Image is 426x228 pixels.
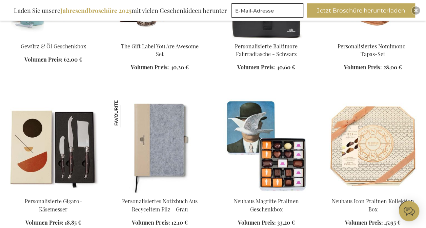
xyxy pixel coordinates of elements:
[21,43,86,50] a: Gewürz & Öl Geschenkbox
[219,98,314,193] img: Neuhaus Magritte Pralinen Geschenkbox
[219,189,314,196] a: Neuhaus Magritte Pralinen Geschenkbox
[344,64,402,71] a: Volumen Preis: 28,00 €
[277,64,295,71] span: 40,60 €
[122,198,198,212] a: Personalisiertes Notizbuch Aus Recyceltem Filz - Grau
[325,189,421,196] a: Neuhaus Icon Pralinen Kollektion Box - Exclusive Business Gifts
[5,98,101,193] img: Personalised Gigaro Cheese Knives
[112,98,141,127] img: Personalisiertes Notizbuch Aus Recyceltem Filz - Grau
[5,189,101,196] a: Personalised Gigaro Cheese Knives
[121,43,199,58] a: The Gift Label You Are Awesome Set
[345,219,383,226] span: Volumen Preis:
[25,219,81,226] a: Volumen Preis: 18,85 €
[25,198,82,212] a: Personalisierte Gigaro-Käsemesser
[231,3,305,20] form: marketing offers and promotions
[131,64,188,71] a: Volumen Preis: 40,20 €
[384,219,401,226] span: 47,95 €
[5,34,101,41] a: Gewürz & Öl Geschenkbox
[237,64,295,71] a: Volumen Preis: 40,60 €
[325,98,421,193] img: Neuhaus Icon Pralinen Kollektion Box - Exclusive Business Gifts
[112,34,207,41] a: The Gift Label You Are Awesome Set
[383,64,402,71] span: 28,00 €
[331,198,414,212] a: Neuhaus Icon Pralinen Kollektion Box
[237,64,275,71] span: Volumen Preis:
[132,219,170,226] span: Volumen Preis:
[65,219,81,226] span: 18,85 €
[112,98,207,193] img: Personalised Recycled Felt Notebook - Grey
[11,3,230,18] div: Laden Sie unsere mit vielen Geschenkideen herunter
[24,56,62,63] span: Volumen Preis:
[131,64,169,71] span: Volumen Preis:
[64,56,82,63] span: 62,00 €
[170,64,188,71] span: 40,20 €
[412,6,420,15] div: Close
[235,43,298,58] a: Personalisierte Baltimore Fahrradtasche - Schwarz
[24,56,82,64] a: Volumen Preis: 62,00 €
[171,219,187,226] span: 12,10 €
[337,43,408,58] a: Personalisiertes Nomimono-Tapas-Set
[112,189,207,196] a: Personalised Recycled Felt Notebook - Grey Personalisiertes Notizbuch Aus Recyceltem Filz - Grau
[25,219,63,226] span: Volumen Preis:
[231,3,303,18] input: E-Mail-Adresse
[399,201,419,221] iframe: belco-activator-frame
[132,219,187,226] a: Volumen Preis: 12,10 €
[325,34,421,41] a: Personalisiertes Nomimono-Tapas-Set
[60,6,131,15] b: Jahresendbroschüre 2025
[344,64,382,71] span: Volumen Preis:
[219,34,314,41] a: Personalised Baltimore Bike Bag - Black
[307,3,415,18] button: Jetzt Broschüre herunterladen
[345,219,401,226] a: Volumen Preis: 47,95 €
[414,8,418,13] img: Close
